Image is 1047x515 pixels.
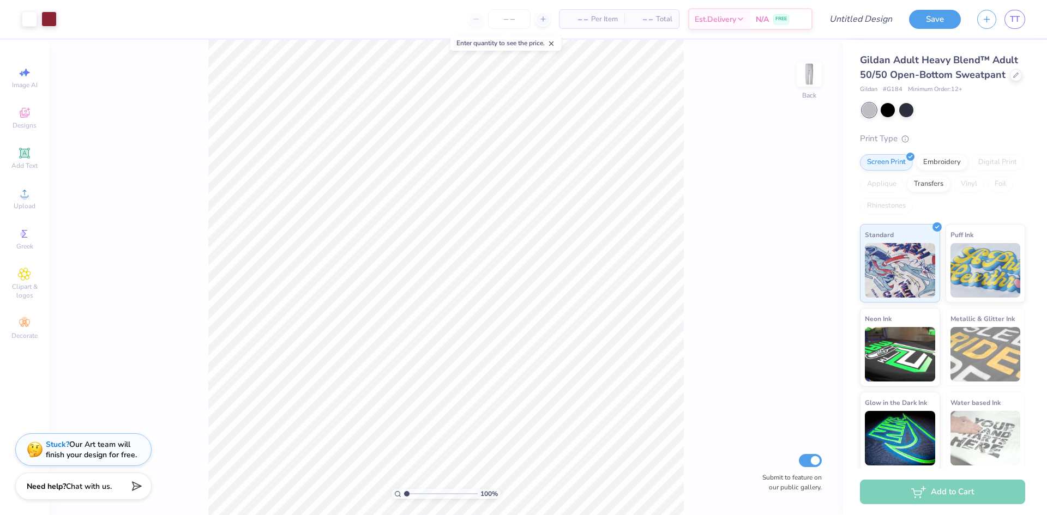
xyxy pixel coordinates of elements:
[908,85,962,94] span: Minimum Order: 12 +
[860,85,877,94] span: Gildan
[46,439,69,450] strong: Stuck?
[907,176,950,192] div: Transfers
[695,14,736,25] span: Est. Delivery
[950,327,1021,381] img: Metallic & Glitter Ink
[860,132,1025,145] div: Print Type
[1004,10,1025,29] a: TT
[756,14,769,25] span: N/A
[5,282,44,300] span: Clipart & logos
[13,121,37,130] span: Designs
[865,313,892,324] span: Neon Ink
[450,35,561,51] div: Enter quantity to see the price.
[480,489,498,499] span: 100 %
[865,411,935,465] img: Glow in the Dark Ink
[16,242,33,251] span: Greek
[821,8,901,30] input: Untitled Design
[488,9,531,29] input: – –
[950,411,1021,465] img: Water based Ink
[656,14,672,25] span: Total
[14,202,35,210] span: Upload
[11,161,38,170] span: Add Text
[916,154,968,171] div: Embroidery
[865,397,927,408] span: Glow in the Dark Ink
[950,229,973,240] span: Puff Ink
[860,176,904,192] div: Applique
[12,81,38,89] span: Image AI
[954,176,984,192] div: Vinyl
[798,63,820,85] img: Back
[756,472,822,492] label: Submit to feature on our public gallery.
[46,439,137,460] div: Our Art team will finish your design for free.
[950,397,1001,408] span: Water based Ink
[860,53,1018,81] span: Gildan Adult Heavy Blend™ Adult 50/50 Open-Bottom Sweatpant
[11,331,38,340] span: Decorate
[971,154,1024,171] div: Digital Print
[950,313,1015,324] span: Metallic & Glitter Ink
[883,85,902,94] span: # G184
[865,229,894,240] span: Standard
[27,481,66,492] strong: Need help?
[802,90,816,100] div: Back
[1010,13,1020,26] span: TT
[66,481,112,492] span: Chat with us.
[909,10,961,29] button: Save
[775,15,787,23] span: FREE
[860,154,913,171] div: Screen Print
[631,14,653,25] span: – –
[988,176,1013,192] div: Foil
[865,243,935,298] img: Standard
[566,14,588,25] span: – –
[860,198,913,214] div: Rhinestones
[865,327,935,381] img: Neon Ink
[591,14,618,25] span: Per Item
[950,243,1021,298] img: Puff Ink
